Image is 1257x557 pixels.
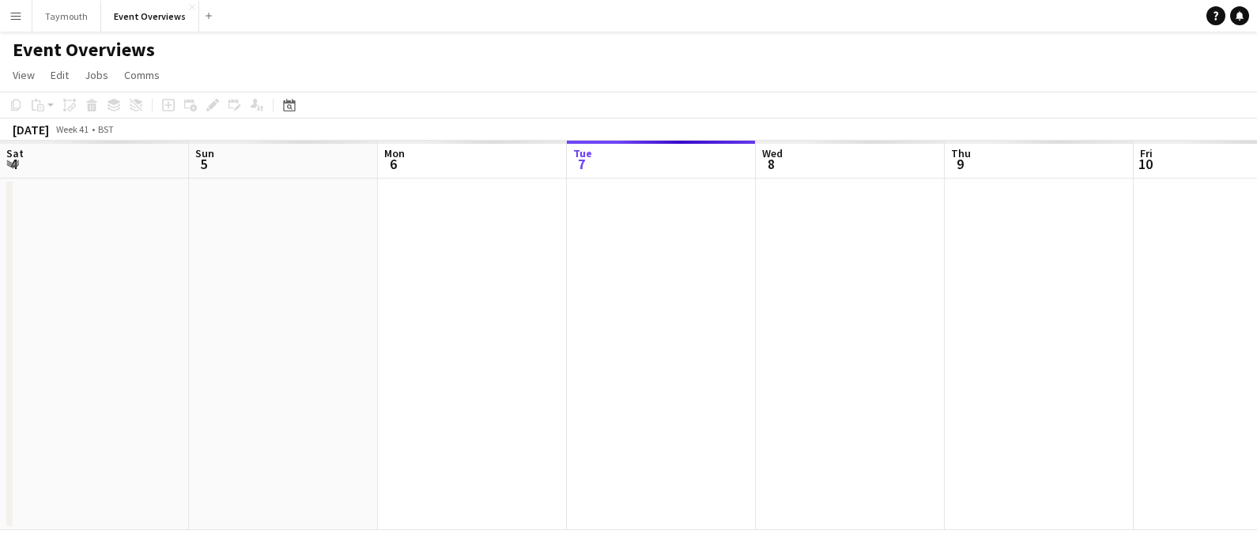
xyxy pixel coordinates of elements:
span: 10 [1138,155,1153,173]
span: Week 41 [52,123,92,135]
span: Mon [384,146,405,160]
span: Jobs [85,68,108,82]
div: [DATE] [13,122,49,137]
span: Wed [762,146,783,160]
span: 8 [760,155,783,173]
a: Edit [44,65,75,85]
span: Edit [51,68,69,82]
button: Taymouth [32,1,101,32]
span: 9 [949,155,971,173]
span: Sun [195,146,214,160]
span: Thu [951,146,971,160]
h1: Event Overviews [13,38,155,62]
span: 4 [4,155,24,173]
a: Comms [118,65,166,85]
span: 6 [382,155,405,173]
span: Comms [124,68,160,82]
span: Sat [6,146,24,160]
span: View [13,68,35,82]
button: Event Overviews [101,1,199,32]
span: 5 [193,155,214,173]
div: BST [98,123,114,135]
a: View [6,65,41,85]
a: Jobs [78,65,115,85]
span: Fri [1140,146,1153,160]
span: 7 [571,155,592,173]
span: Tue [573,146,592,160]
